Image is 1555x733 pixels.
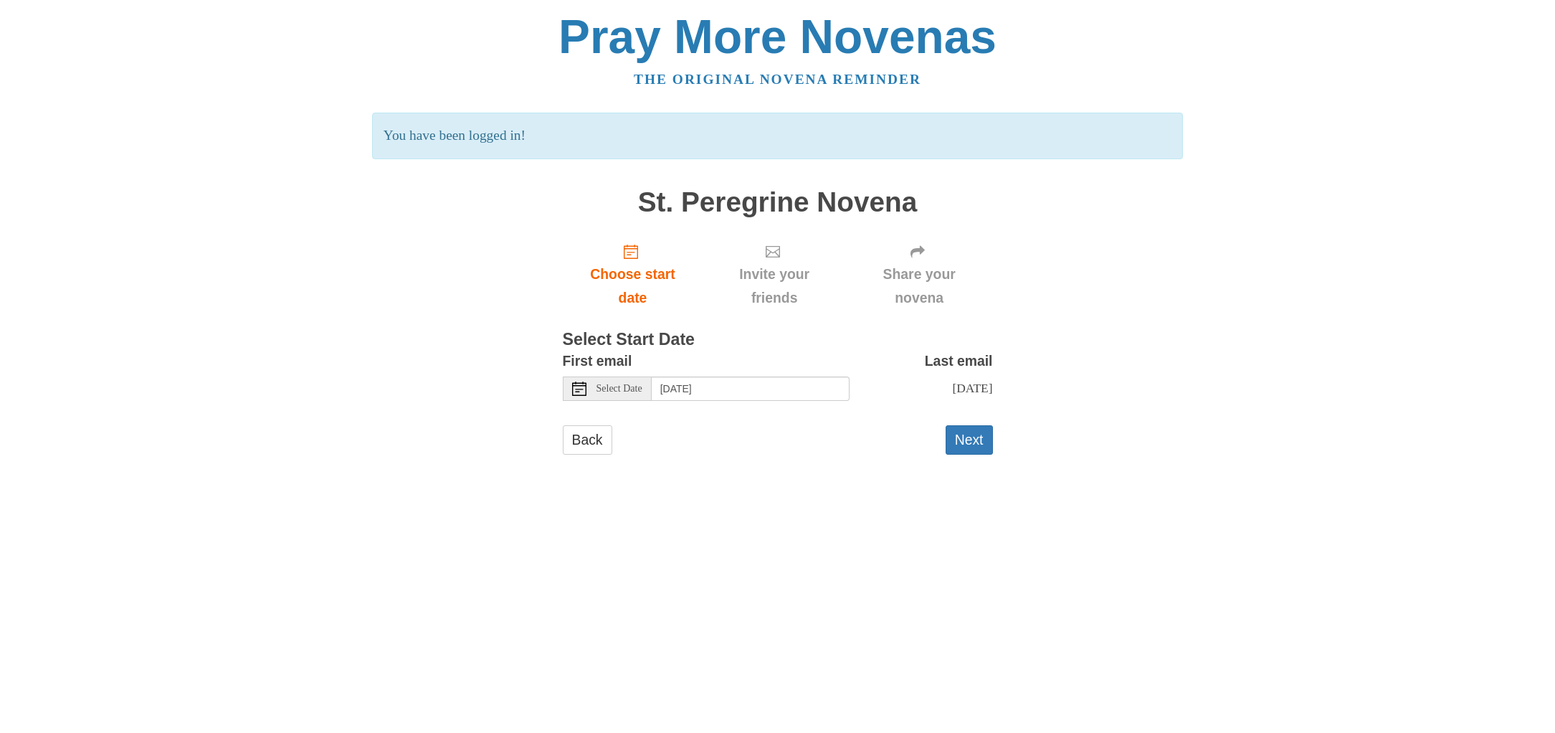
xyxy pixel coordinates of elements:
[372,113,1183,159] p: You have been logged in!
[703,232,845,317] div: Click "Next" to confirm your start date first.
[946,425,993,455] button: Next
[596,384,642,394] span: Select Date
[925,349,993,373] label: Last email
[634,72,921,87] a: The original novena reminder
[846,232,993,317] div: Click "Next" to confirm your start date first.
[563,232,703,317] a: Choose start date
[563,331,993,349] h3: Select Start Date
[563,187,993,218] h1: St. Peregrine Novena
[860,263,979,310] span: Share your novena
[577,263,689,310] span: Choose start date
[563,349,632,373] label: First email
[717,263,831,310] span: Invite your friends
[558,10,997,63] a: Pray More Novenas
[952,381,992,395] span: [DATE]
[563,425,612,455] a: Back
